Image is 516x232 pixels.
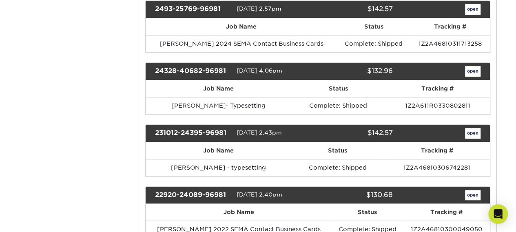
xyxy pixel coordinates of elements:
[149,190,236,201] div: 22920-24089-96981
[312,128,399,139] div: $142.57
[337,35,410,52] td: Complete: Shipped
[236,5,281,12] span: [DATE] 2:57pm
[337,18,410,35] th: Status
[385,80,489,97] th: Tracking #
[465,128,481,139] a: open
[312,4,399,15] div: $142.57
[146,159,291,176] td: [PERSON_NAME] - typesetting
[403,204,489,221] th: Tracking #
[385,97,489,114] td: 1Z2A611R0330802811
[465,66,481,77] a: open
[149,128,236,139] div: 231012-24395-96981
[410,18,490,35] th: Tracking #
[312,66,399,77] div: $132.96
[488,204,508,224] div: Open Intercom Messenger
[384,159,489,176] td: 1Z2A46810306742281
[236,191,282,198] span: [DATE] 2:40pm
[291,80,385,97] th: Status
[410,35,490,52] td: 1Z2A46810311713258
[384,142,489,159] th: Tracking #
[291,97,385,114] td: Complete: Shipped
[291,159,384,176] td: Complete: Shipped
[149,4,236,15] div: 2493-25769-96981
[146,35,337,52] td: [PERSON_NAME] 2024 SEMA Contact Business Cards
[236,129,281,136] span: [DATE] 2:43pm
[146,18,337,35] th: Job Name
[146,97,291,114] td: [PERSON_NAME]- Typesetting
[465,4,481,15] a: open
[332,204,403,221] th: Status
[146,80,291,97] th: Job Name
[291,142,384,159] th: Status
[312,190,399,201] div: $130.68
[149,66,236,77] div: 24328-40682-96981
[146,142,291,159] th: Job Name
[465,190,481,201] a: open
[236,67,282,74] span: [DATE] 4:06pm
